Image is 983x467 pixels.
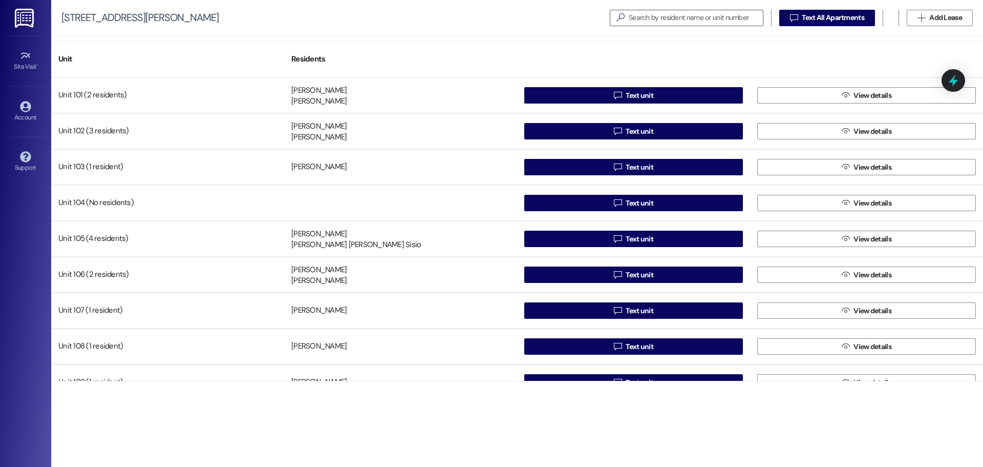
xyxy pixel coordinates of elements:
[779,10,875,26] button: Text All Apartments
[51,265,284,285] div: Unit 106 (2 residents)
[853,306,891,316] span: View details
[626,162,653,173] span: Text unit
[614,91,622,99] i: 
[842,91,849,99] i: 
[842,342,849,351] i: 
[842,163,849,171] i: 
[757,374,976,391] button: View details
[757,159,976,175] button: View details
[614,163,622,171] i: 
[842,271,849,279] i: 
[291,229,347,239] div: [PERSON_NAME]
[524,338,743,355] button: Text unit
[842,378,849,387] i: 
[291,121,347,132] div: [PERSON_NAME]
[284,47,517,72] div: Residents
[853,126,891,137] span: View details
[5,148,46,176] a: Support
[51,193,284,213] div: Unit 104 (No residents)
[853,341,891,352] span: View details
[524,231,743,247] button: Text unit
[5,98,46,126] a: Account
[524,267,743,283] button: Text unit
[61,12,219,23] div: [STREET_ADDRESS][PERSON_NAME]
[51,85,284,106] div: Unit 101 (2 residents)
[614,307,622,315] i: 
[614,235,622,243] i: 
[626,90,653,101] span: Text unit
[629,11,763,25] input: Search by resident name or unit number
[5,47,46,75] a: Site Visit •
[51,372,284,393] div: Unit 109 (1 resident)
[291,341,347,352] div: [PERSON_NAME]
[626,198,653,209] span: Text unit
[291,85,347,96] div: [PERSON_NAME]
[626,341,653,352] span: Text unit
[757,302,976,319] button: View details
[757,231,976,247] button: View details
[51,157,284,177] div: Unit 103 (1 resident)
[524,123,743,139] button: Text unit
[790,14,798,22] i: 
[757,195,976,211] button: View details
[291,162,347,173] div: [PERSON_NAME]
[524,159,743,175] button: Text unit
[842,307,849,315] i: 
[291,240,421,251] div: [PERSON_NAME] [PERSON_NAME] Sisio
[614,127,622,135] i: 
[524,195,743,211] button: Text unit
[929,12,962,23] span: Add Lease
[853,162,891,173] span: View details
[51,300,284,321] div: Unit 107 (1 resident)
[291,132,347,143] div: [PERSON_NAME]
[51,229,284,249] div: Unit 105 (4 residents)
[853,198,891,209] span: View details
[614,378,622,387] i: 
[853,270,891,280] span: View details
[291,276,347,287] div: [PERSON_NAME]
[626,377,653,388] span: Text unit
[614,199,622,207] i: 
[524,302,743,319] button: Text unit
[757,267,976,283] button: View details
[907,10,973,26] button: Add Lease
[842,235,849,243] i: 
[842,127,849,135] i: 
[291,377,347,388] div: [PERSON_NAME]
[757,87,976,104] button: View details
[37,62,38,69] span: •
[291,265,347,275] div: [PERSON_NAME]
[853,234,891,245] span: View details
[626,234,653,245] span: Text unit
[291,96,347,107] div: [PERSON_NAME]
[853,90,891,101] span: View details
[802,12,864,23] span: Text All Apartments
[291,306,347,316] div: [PERSON_NAME]
[612,12,629,23] i: 
[614,271,622,279] i: 
[524,374,743,391] button: Text unit
[51,336,284,357] div: Unit 108 (1 resident)
[626,270,653,280] span: Text unit
[842,199,849,207] i: 
[853,377,891,388] span: View details
[51,47,284,72] div: Unit
[15,9,36,28] img: ResiDesk Logo
[626,306,653,316] span: Text unit
[614,342,622,351] i: 
[757,123,976,139] button: View details
[626,126,653,137] span: Text unit
[51,121,284,141] div: Unit 102 (3 residents)
[917,14,925,22] i: 
[757,338,976,355] button: View details
[524,87,743,104] button: Text unit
